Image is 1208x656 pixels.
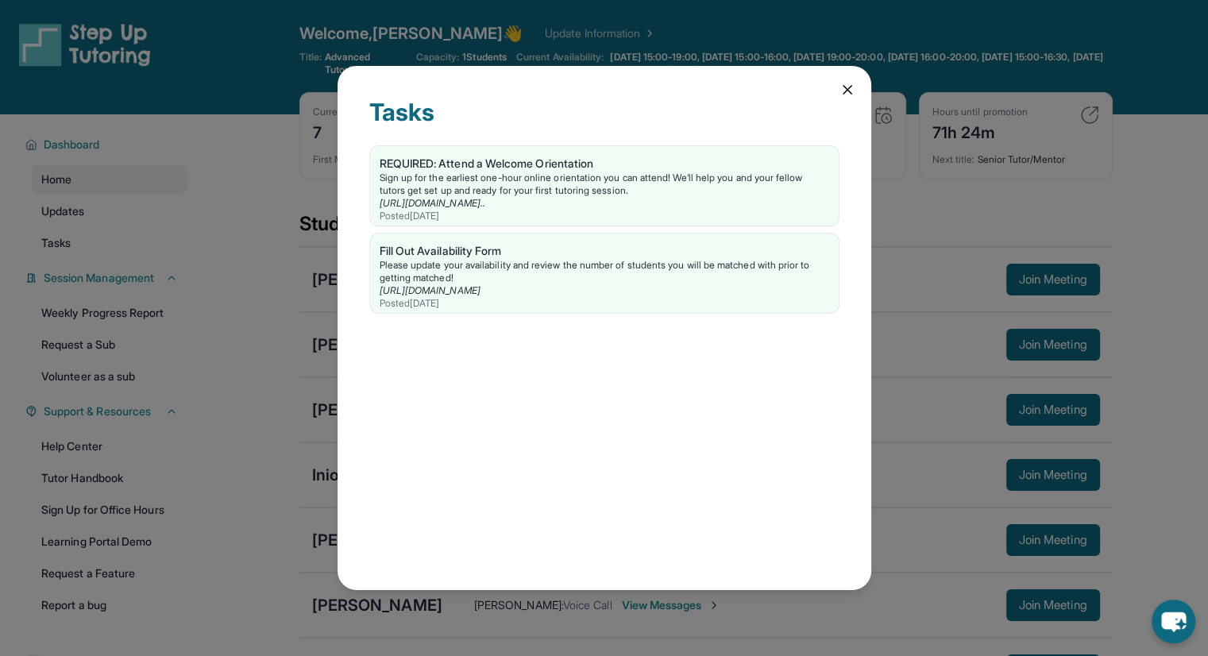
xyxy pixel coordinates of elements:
a: REQUIRED: Attend a Welcome OrientationSign up for the earliest one-hour online orientation you ca... [370,146,839,226]
div: Tasks [369,98,839,145]
a: Fill Out Availability FormPlease update your availability and review the number of students you w... [370,233,839,313]
div: Sign up for the earliest one-hour online orientation you can attend! We’ll help you and your fell... [380,172,829,197]
a: [URL][DOMAIN_NAME] [380,284,480,296]
div: Posted [DATE] [380,210,829,222]
div: Please update your availability and review the number of students you will be matched with prior ... [380,259,829,284]
div: Posted [DATE] [380,297,829,310]
div: REQUIRED: Attend a Welcome Orientation [380,156,829,172]
div: Fill Out Availability Form [380,243,829,259]
a: [URL][DOMAIN_NAME].. [380,197,485,209]
button: chat-button [1152,600,1195,643]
